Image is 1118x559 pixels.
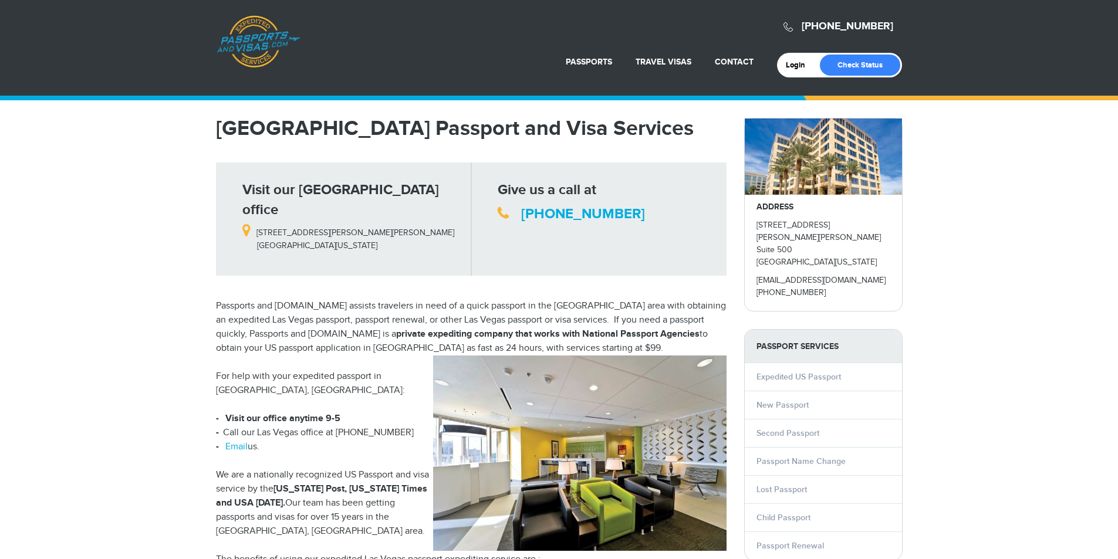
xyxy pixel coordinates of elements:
[216,426,727,440] li: Call our Las Vegas office at [PHONE_NUMBER]
[216,299,727,355] p: Passports and [DOMAIN_NAME] assists travelers in need of a quick passport in the [GEOGRAPHIC_DATA...
[216,468,727,538] p: We are a nationally recognized US Passport and visa service by the Our team has been getting pass...
[756,428,819,438] a: Second Passport
[217,15,300,68] a: Passports & [DOMAIN_NAME]
[715,57,754,67] a: Contact
[745,118,902,195] img: howardhughes_-_28de80_-_029b8f063c7946511503b0bb3931d518761db640.jpg
[566,57,612,67] a: Passports
[225,413,340,424] strong: Visit our office anytime 9-5
[756,513,810,523] a: Child Passport
[756,372,841,382] a: Expedited US Passport
[242,220,462,252] p: [STREET_ADDRESS][PERSON_NAME][PERSON_NAME] [GEOGRAPHIC_DATA][US_STATE]
[521,205,645,222] a: [PHONE_NUMBER]
[756,219,890,269] p: [STREET_ADDRESS][PERSON_NAME][PERSON_NAME] Suite 500 [GEOGRAPHIC_DATA][US_STATE]
[216,370,727,398] p: For help with your expedited passport in [GEOGRAPHIC_DATA], [GEOGRAPHIC_DATA]:
[216,118,727,139] h1: [GEOGRAPHIC_DATA] Passport and Visa Services
[216,440,727,454] li: us.
[756,456,846,466] a: Passport Name Change
[802,20,893,33] a: [PHONE_NUMBER]
[216,483,427,509] strong: [US_STATE] Post, [US_STATE] Times and USA [DATE].
[756,276,886,285] a: [EMAIL_ADDRESS][DOMAIN_NAME]
[242,181,439,218] strong: Visit our [GEOGRAPHIC_DATA] office
[225,441,248,452] a: Email
[396,328,700,340] strong: private expediting company that works with National Passport Agencies
[756,287,890,299] p: [PHONE_NUMBER]
[820,55,900,76] a: Check Status
[756,541,824,551] a: Passport Renewal
[636,57,691,67] a: Travel Visas
[745,330,902,363] strong: PASSPORT SERVICES
[756,485,807,494] a: Lost Passport
[756,400,809,410] a: New Passport
[786,60,813,70] a: Login
[498,181,596,198] strong: Give us a call at
[756,202,793,212] strong: ADDRESS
